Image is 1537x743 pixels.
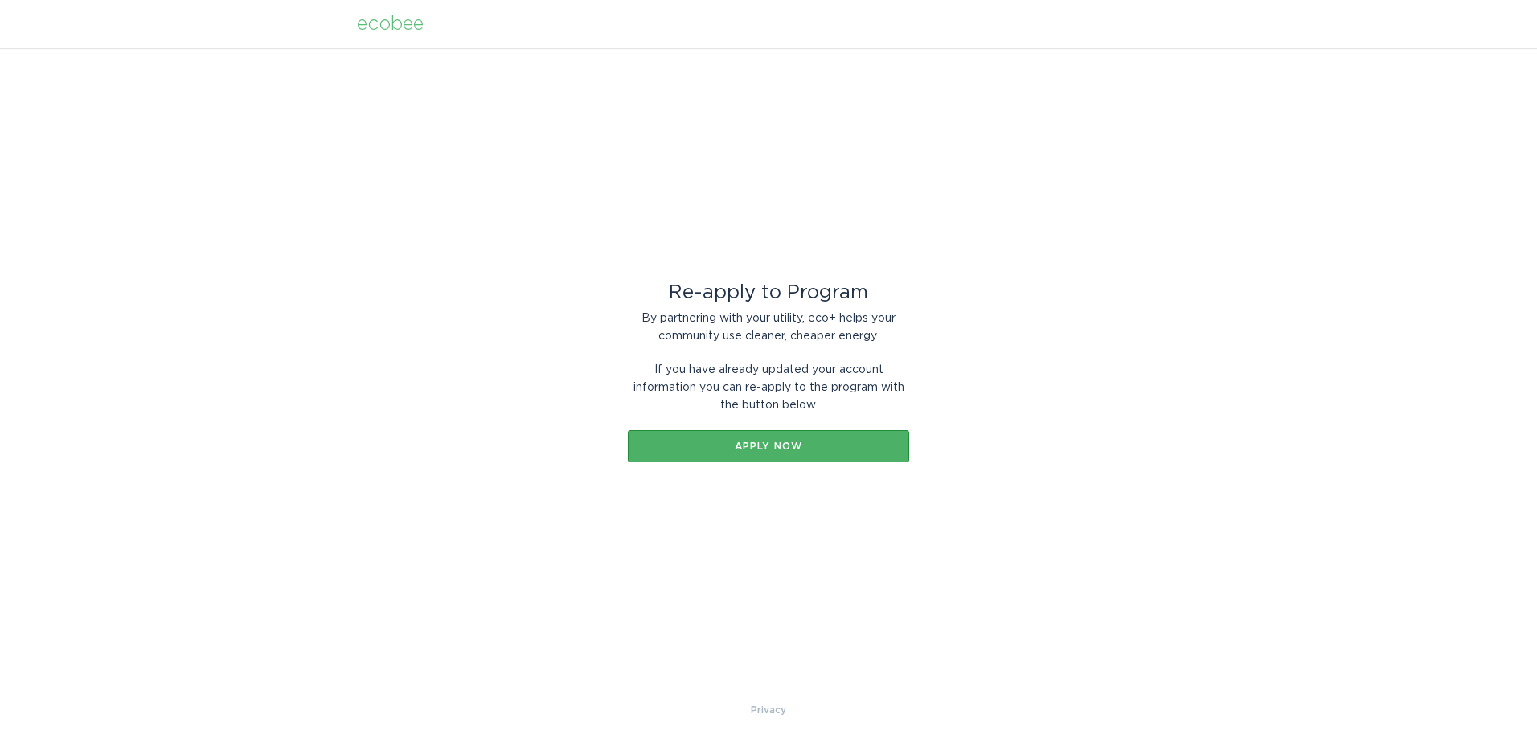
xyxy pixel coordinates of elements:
div: If you have already updated your account information you can re-apply to the program with the but... [628,361,909,414]
button: Apply now [628,430,909,462]
div: By partnering with your utility, eco+ helps your community use cleaner, cheaper energy. [628,310,909,345]
div: Re-apply to Program [628,284,909,302]
div: Apply now [636,441,901,451]
div: ecobee [357,15,424,33]
a: Privacy Policy & Terms of Use [751,701,786,719]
